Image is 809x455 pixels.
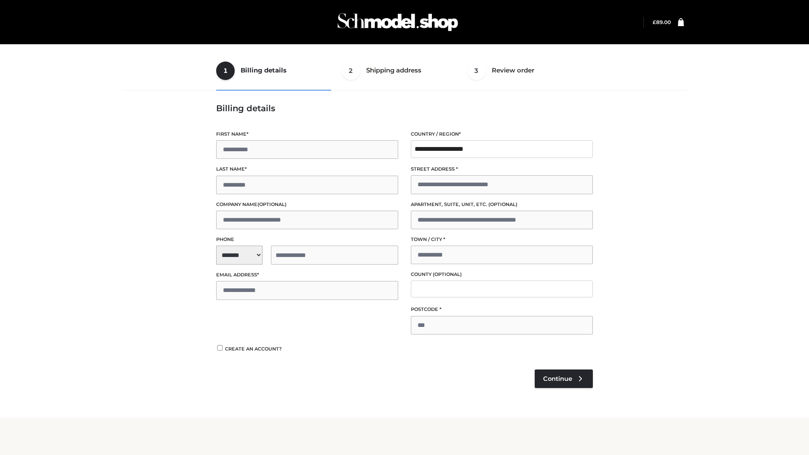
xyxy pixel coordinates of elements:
[216,130,398,138] label: First name
[411,305,593,313] label: Postcode
[411,130,593,138] label: Country / Region
[225,346,282,352] span: Create an account?
[535,369,593,388] a: Continue
[216,165,398,173] label: Last name
[216,271,398,279] label: Email address
[433,271,462,277] span: (optional)
[488,201,517,207] span: (optional)
[216,345,224,351] input: Create an account?
[335,5,461,39] img: Schmodel Admin 964
[653,19,671,25] bdi: 89.00
[543,375,572,383] span: Continue
[653,19,656,25] span: £
[216,103,593,113] h3: Billing details
[411,201,593,209] label: Apartment, suite, unit, etc.
[653,19,671,25] a: £89.00
[411,165,593,173] label: Street address
[411,270,593,278] label: County
[216,236,398,244] label: Phone
[216,201,398,209] label: Company name
[257,201,287,207] span: (optional)
[411,236,593,244] label: Town / City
